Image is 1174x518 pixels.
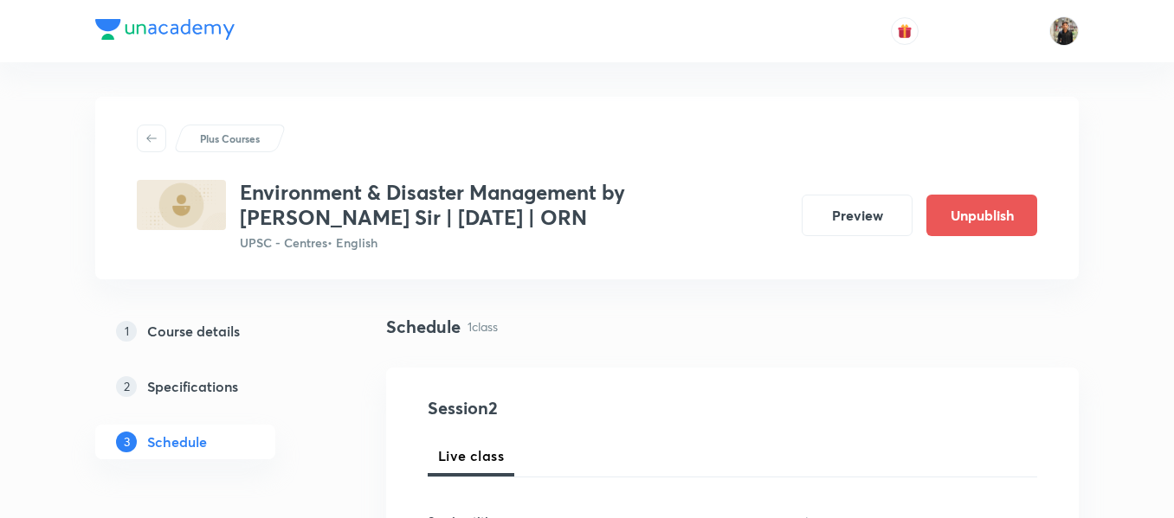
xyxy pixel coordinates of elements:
[386,314,461,340] h4: Schedule
[147,432,207,452] h5: Schedule
[95,314,331,349] a: 1Course details
[1049,16,1079,46] img: Yudhishthir
[926,195,1037,236] button: Unpublish
[95,19,235,44] a: Company Logo
[200,131,260,146] p: Plus Courses
[116,321,137,342] p: 1
[468,317,498,336] p: 1 class
[147,376,238,397] h5: Specifications
[240,180,788,230] h3: Environment & Disaster Management by [PERSON_NAME] Sir | [DATE] | ORN
[802,195,913,236] button: Preview
[116,376,137,397] p: 2
[137,180,226,230] img: 55ADEFA3-6146-404C-A5AC-B6DFB6A7DE04_plus.png
[116,432,137,452] p: 3
[147,321,240,342] h5: Course details
[897,23,913,39] img: avatar
[95,19,235,40] img: Company Logo
[240,233,788,252] p: UPSC - Centres • English
[95,369,331,404] a: 2Specifications
[438,445,504,466] span: Live class
[891,17,919,45] button: avatar
[428,395,744,421] h4: Session 2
